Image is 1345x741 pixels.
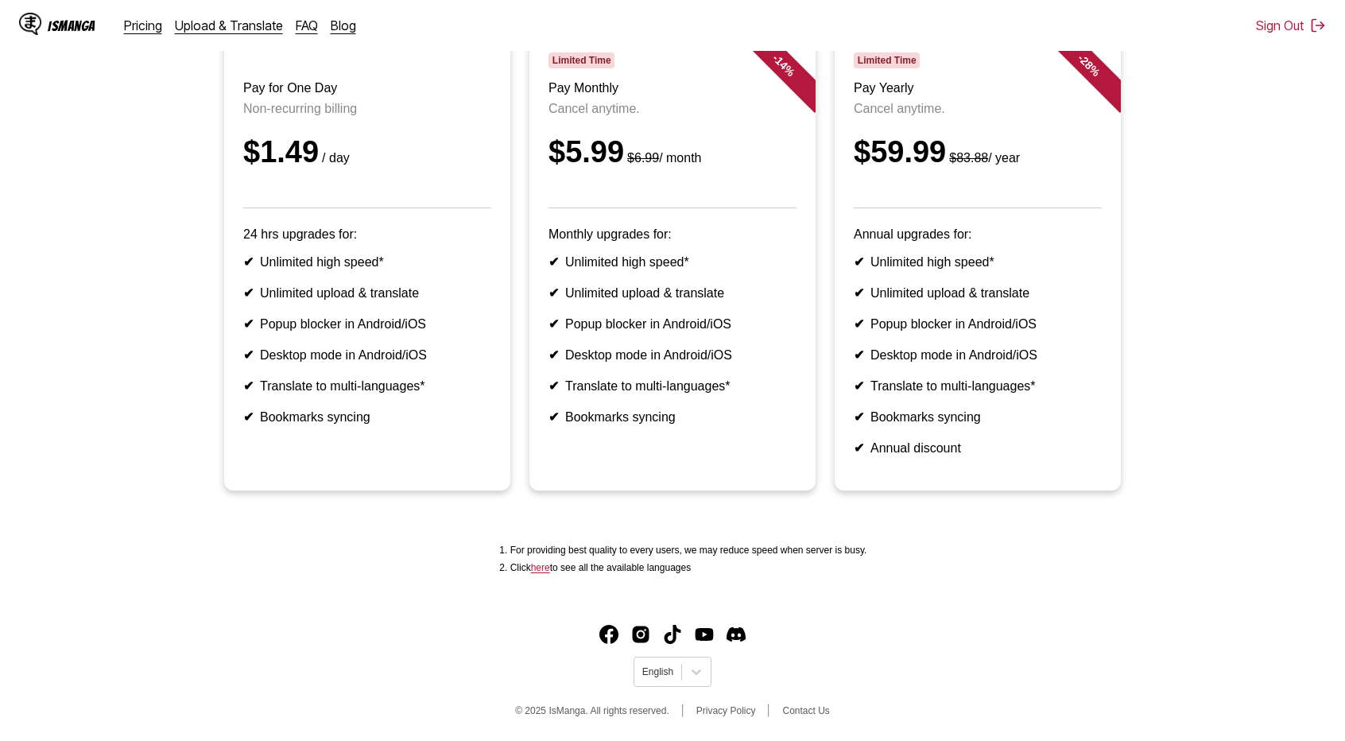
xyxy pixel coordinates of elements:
[243,409,491,425] li: Bookmarks syncing
[548,135,797,169] div: $5.99
[548,317,559,331] b: ✔
[548,409,797,425] li: Bookmarks syncing
[599,625,618,644] img: IsManga Facebook
[548,227,797,242] p: Monthly upgrades for:
[331,17,356,33] a: Blog
[243,81,491,95] h3: Pay for One Day
[548,81,797,95] h3: Pay Monthly
[599,625,618,644] a: Facebook
[243,102,491,116] p: Non-recurring billing
[946,151,1020,165] small: / year
[854,379,864,393] b: ✔
[548,316,797,332] li: Popup blocker in Android/iOS
[854,285,1102,301] li: Unlimited upload & translate
[854,410,864,424] b: ✔
[854,286,864,300] b: ✔
[243,285,491,301] li: Unlimited upload & translate
[548,52,614,68] span: Limited Time
[548,254,797,270] li: Unlimited high speed*
[695,625,714,644] img: IsManga YouTube
[548,347,797,363] li: Desktop mode in Android/iOS
[696,705,756,716] a: Privacy Policy
[663,625,682,644] img: IsManga TikTok
[854,227,1102,242] p: Annual upgrades for:
[854,102,1102,116] p: Cancel anytime.
[243,254,491,270] li: Unlimited high speed*
[548,285,797,301] li: Unlimited upload & translate
[48,18,95,33] div: IsManga
[631,625,650,644] img: IsManga Instagram
[548,255,559,269] b: ✔
[854,254,1102,270] li: Unlimited high speed*
[548,410,559,424] b: ✔
[548,378,797,394] li: Translate to multi-languages*
[1041,17,1137,113] div: - 28 %
[531,562,550,573] a: Available languages
[243,378,491,394] li: Translate to multi-languages*
[624,151,701,165] small: / month
[243,227,491,242] p: 24 hrs upgrades for:
[854,440,1102,456] li: Annual discount
[19,13,41,35] img: IsManga Logo
[548,102,797,116] p: Cancel anytime.
[548,348,559,362] b: ✔
[627,151,659,165] s: $6.99
[695,625,714,644] a: Youtube
[854,255,864,269] b: ✔
[243,347,491,363] li: Desktop mode in Android/iOS
[854,317,864,331] b: ✔
[515,705,669,716] span: © 2025 IsManga. All rights reserved.
[243,379,254,393] b: ✔
[727,625,746,644] a: Discord
[854,348,864,362] b: ✔
[243,316,491,332] li: Popup blocker in Android/iOS
[736,17,831,113] div: - 14 %
[854,409,1102,425] li: Bookmarks syncing
[727,625,746,644] img: IsManga Discord
[243,255,254,269] b: ✔
[663,625,682,644] a: TikTok
[949,151,988,165] s: $83.88
[243,317,254,331] b: ✔
[510,545,867,556] li: For providing best quality to every users, we may reduce speed when server is busy.
[854,378,1102,394] li: Translate to multi-languages*
[631,625,650,644] a: Instagram
[548,379,559,393] b: ✔
[243,410,254,424] b: ✔
[782,705,829,716] a: Contact Us
[854,81,1102,95] h3: Pay Yearly
[548,286,559,300] b: ✔
[642,666,645,677] input: Select language
[243,348,254,362] b: ✔
[19,13,124,38] a: IsManga LogoIsManga
[854,316,1102,332] li: Popup blocker in Android/iOS
[319,151,350,165] small: / day
[175,17,283,33] a: Upload & Translate
[854,441,864,455] b: ✔
[1256,17,1326,33] button: Sign Out
[1310,17,1326,33] img: Sign out
[854,347,1102,363] li: Desktop mode in Android/iOS
[854,52,920,68] span: Limited Time
[243,135,491,169] div: $1.49
[510,562,867,573] li: Click to see all the available languages
[243,286,254,300] b: ✔
[854,135,1102,169] div: $59.99
[124,17,162,33] a: Pricing
[296,17,318,33] a: FAQ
